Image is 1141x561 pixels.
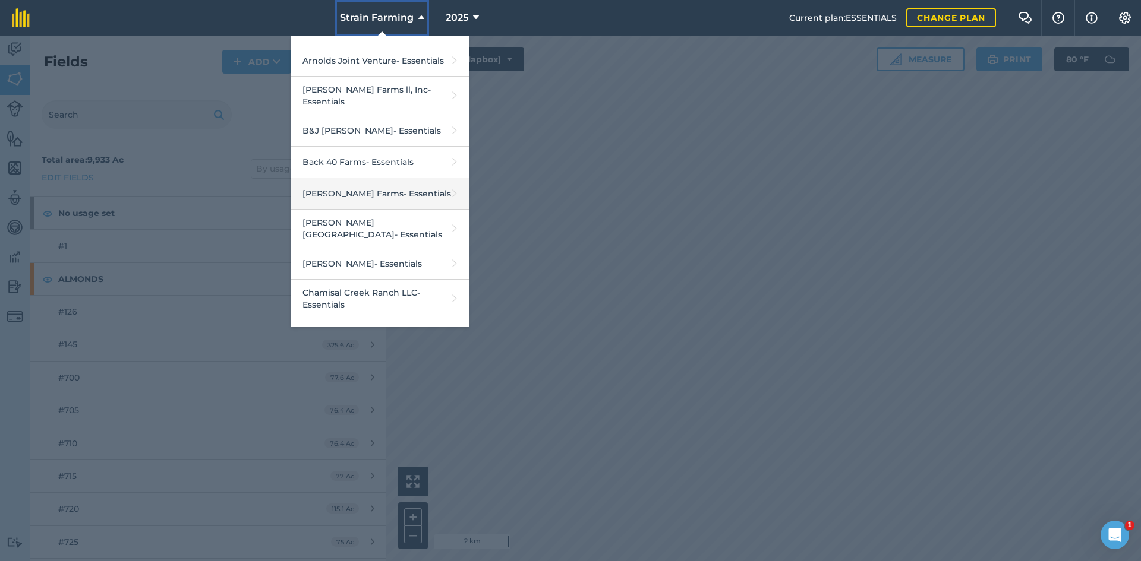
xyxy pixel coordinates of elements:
[1051,12,1066,24] img: A question mark icon
[906,8,996,27] a: Change plan
[291,45,469,77] a: Arnolds Joint Venture- Essentials
[12,8,30,27] img: fieldmargin Logo
[1018,12,1032,24] img: Two speech bubbles overlapping with the left bubble in the forefront
[291,318,469,350] a: Circle C Farms- Essentials
[1125,521,1134,530] span: 1
[291,147,469,178] a: Back 40 Farms- Essentials
[291,210,469,248] a: [PERSON_NAME][GEOGRAPHIC_DATA]- Essentials
[291,115,469,147] a: B&J [PERSON_NAME]- Essentials
[291,77,469,115] a: [PERSON_NAME] Farms ll, Inc- Essentials
[291,178,469,210] a: [PERSON_NAME] Farms- Essentials
[340,11,414,25] span: Strain Farming
[446,11,468,25] span: 2025
[291,280,469,318] a: Chamisal Creek Ranch LLC- Essentials
[291,248,469,280] a: [PERSON_NAME]- Essentials
[789,11,897,24] span: Current plan : ESSENTIALS
[1118,12,1132,24] img: A cog icon
[1086,11,1098,25] img: svg+xml;base64,PHN2ZyB4bWxucz0iaHR0cDovL3d3dy53My5vcmcvMjAwMC9zdmciIHdpZHRoPSIxNyIgaGVpZ2h0PSIxNy...
[1101,521,1129,549] iframe: Intercom live chat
